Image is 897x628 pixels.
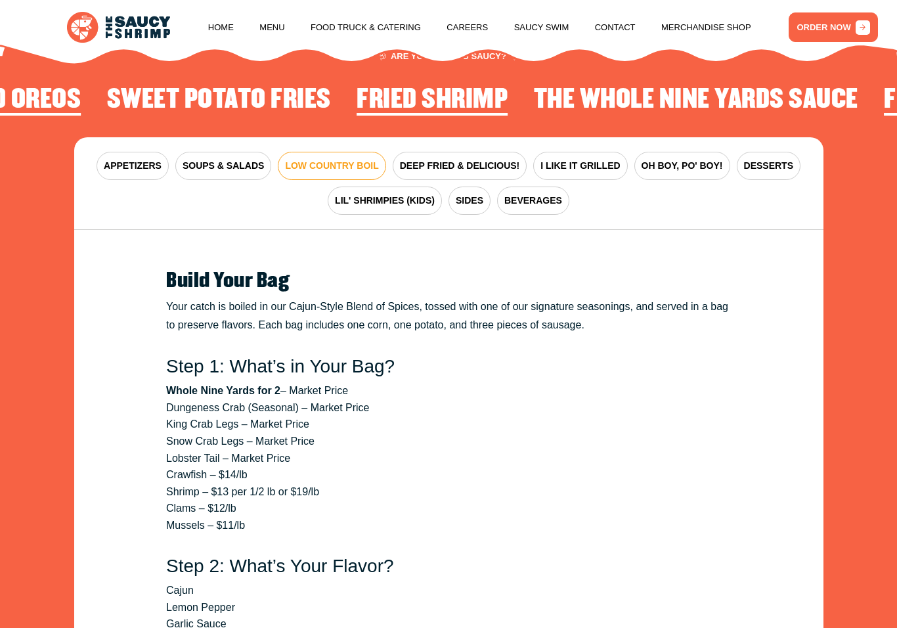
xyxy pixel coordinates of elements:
[166,355,731,378] h3: Step 1: What’s in Your Bag?
[533,152,627,180] button: I LIKE IT GRILLED
[107,85,331,115] h2: Sweet Potato Fries
[357,85,508,115] h2: Fried Shrimp
[497,187,569,215] button: BEVERAGES
[737,152,800,180] button: DESSERTS
[107,85,331,118] li: 4 of 4
[642,159,723,173] span: OH BOY, PO' BOY!
[744,159,793,173] span: DESSERTS
[166,466,731,483] li: Crawfish – $14/lb
[504,194,562,208] span: BEVERAGES
[183,159,264,173] span: SOUPS & SALADS
[789,12,879,42] a: ORDER NOW
[311,3,421,53] a: Food Truck & Catering
[166,450,731,467] li: Lobster Tail – Market Price
[456,194,483,208] span: SIDES
[166,399,731,416] li: Dungeness Crab (Seasonal) – Market Price
[104,159,162,173] span: APPETIZERS
[166,270,731,292] h2: Build Your Bag
[328,187,442,215] button: LIL' SHRIMPIES (KIDS)
[448,187,491,215] button: SIDES
[393,152,527,180] button: DEEP FRIED & DELICIOUS!
[534,85,858,115] h2: The Whole Nine Yards Sauce
[166,500,731,517] li: Clams – $12/lb
[166,433,731,450] li: Snow Crab Legs – Market Price
[208,3,234,53] a: Home
[166,416,731,433] li: King Crab Legs – Market Price
[278,152,385,180] button: LOW COUNTRY BOIL
[447,3,488,53] a: Careers
[259,3,284,53] a: Menu
[166,385,280,396] strong: Whole Nine Yards for 2
[166,517,731,534] li: Mussels – $11/lb
[175,152,271,180] button: SOUPS & SALADS
[166,298,731,334] p: Your catch is boiled in our Cajun-Style Blend of Spices, tossed with one of our signature seasoni...
[67,12,171,43] img: logo
[166,599,731,616] li: Lemon Pepper
[166,382,731,399] li: – Market Price
[595,3,636,53] a: Contact
[661,3,751,53] a: Merchandise Shop
[285,159,378,173] span: LOW COUNTRY BOIL
[97,152,169,180] button: APPETIZERS
[534,85,858,118] li: 2 of 4
[634,152,730,180] button: OH BOY, PO' BOY!
[514,3,569,53] a: Saucy Swim
[166,582,731,599] li: Cajun
[357,85,508,118] li: 1 of 4
[166,555,731,577] h3: Step 2: What’s Your Flavor?
[400,159,520,173] span: DEEP FRIED & DELICIOUS!
[166,483,731,501] li: Shrimp – $13 per 1/2 lb or $19/lb
[335,194,435,208] span: LIL' SHRIMPIES (KIDS)
[540,159,620,173] span: I LIKE IT GRILLED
